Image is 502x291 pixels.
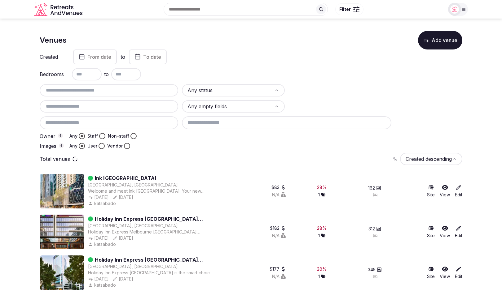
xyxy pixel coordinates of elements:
[427,225,435,239] a: Site
[88,263,178,270] button: [GEOGRAPHIC_DATA], [GEOGRAPHIC_DATA]
[270,225,286,231] button: $182
[318,273,325,280] button: 1
[368,226,381,232] button: 312
[88,241,117,247] button: katsabado
[40,133,64,139] label: Owner
[318,192,325,198] button: 1
[317,225,327,231] button: 28%
[129,49,167,64] button: To date
[107,143,123,149] label: Vendor
[104,71,109,78] span: to
[40,255,84,290] img: Featured image for Holiday Inn Express Melbourne Southbank by IHG
[88,194,109,200] button: [DATE]
[368,226,375,232] span: 312
[40,35,67,45] h1: Venues
[272,192,286,198] button: N/A
[427,266,435,280] a: Site
[69,133,77,139] label: Any
[34,2,84,16] a: Visit the homepage
[88,270,215,276] div: Holiday Inn Express [GEOGRAPHIC_DATA] is the smart choice for savvy business and leisure travelle...
[40,156,70,162] p: Total venues
[440,266,450,280] a: View
[58,133,63,138] button: Owner
[455,266,462,280] a: Edit
[88,223,178,229] button: [GEOGRAPHIC_DATA], [GEOGRAPHIC_DATA]
[450,5,459,14] img: miaceralde
[59,143,64,148] button: Images
[317,266,327,272] button: 28%
[272,273,286,280] button: N/A
[88,235,109,241] button: [DATE]
[87,143,97,149] label: User
[73,49,117,64] button: From date
[455,184,462,198] a: Edit
[368,185,381,191] button: 162
[40,174,84,208] img: Featured image for Ink Hotel Melbourne Southbank
[88,188,215,194] div: Welcome and meet Ink [GEOGRAPHIC_DATA]. Your new vibrant hangout right in the heart of [GEOGRAPHI...
[427,184,435,198] a: Site
[69,143,77,149] label: Any
[317,266,327,272] div: 28 %
[95,215,215,223] a: Holiday Inn Express [GEOGRAPHIC_DATA] [GEOGRAPHIC_DATA][PERSON_NAME]
[87,54,111,60] span: From date
[108,133,129,139] label: Non-staff
[368,267,376,273] span: 345
[88,282,117,288] button: katsabado
[40,72,64,77] label: Bedrooms
[318,233,325,239] button: 1
[270,266,286,272] button: $177
[121,53,125,60] label: to
[418,31,462,49] button: Add venue
[95,256,215,263] a: Holiday Inn Express [GEOGRAPHIC_DATA] Southbank by IHG
[40,215,84,249] img: Featured image for Holiday Inn Express Melbourne Little Collins
[317,184,327,190] div: 28 %
[87,133,98,139] label: Staff
[339,6,351,12] span: Filter
[143,54,161,60] span: To date
[40,54,64,59] label: Created
[272,233,286,239] button: N/A
[88,200,117,207] button: katsabado
[455,225,462,239] a: Edit
[335,3,363,15] button: Filter
[271,184,286,190] button: $83
[317,225,327,231] div: 28 %
[317,184,327,190] button: 28%
[112,276,133,282] button: [DATE]
[88,276,109,282] button: [DATE]
[88,229,215,235] div: Holiday Inn Express Melbourne [GEOGRAPHIC_DATA][PERSON_NAME] is conveniently located in the heart...
[440,184,450,198] a: View
[88,182,178,188] button: [GEOGRAPHIC_DATA], [GEOGRAPHIC_DATA]
[34,2,84,16] svg: Retreats and Venues company logo
[40,143,64,149] label: Images
[368,185,375,191] span: 162
[95,174,156,182] a: Ink [GEOGRAPHIC_DATA]
[440,225,450,239] a: View
[112,194,133,200] button: [DATE]
[112,235,133,241] button: [DATE]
